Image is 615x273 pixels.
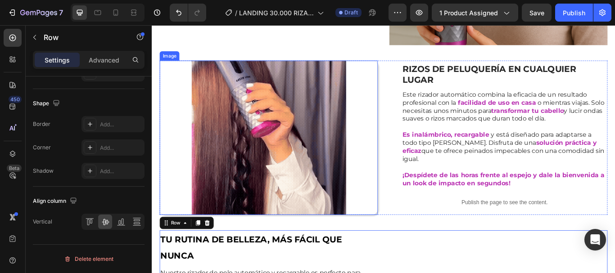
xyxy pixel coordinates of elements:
div: Row [20,227,35,235]
span: Draft [344,9,358,17]
div: Add... [100,167,142,175]
strong: RIZOS DE PELUQUERÍA EN CUALQUIER LUGAR [292,45,495,70]
p: Este rizador automático combina la eficacia de un resultado profesional con la o mientras viajas.... [292,77,530,114]
span: LANDING 30.000 RIZADOR DE PELO [239,8,314,18]
p: Advanced [89,55,119,65]
strong: ¡Despídete de las horas frente al espejo y dale la bienvenida a un look de impacto en segundos! [292,170,528,188]
p: Row [44,32,120,43]
div: Shape [33,98,62,110]
button: 7 [4,4,67,22]
strong: facilidad de uso en casa [357,86,448,95]
span: / [235,8,237,18]
div: Shadow [33,167,54,175]
p: Settings [45,55,70,65]
div: Beta [7,165,22,172]
strong: Es inalámbrico, recargable [292,124,393,132]
div: Add... [100,144,142,152]
button: 1 product assigned [432,4,518,22]
p: y está diseñado para adaptarse a todo tipo [PERSON_NAME]. Disfruta de una que te ofrece peinados ... [292,124,530,161]
strong: solución práctica y eficaz [292,133,519,151]
span: 1 product assigned [439,8,498,18]
div: Border [33,120,50,128]
div: Undo/Redo [170,4,206,22]
div: Add... [100,121,142,129]
div: Vertical [33,218,52,226]
p: 7 [59,7,63,18]
button: Save [522,4,552,22]
iframe: Design area [152,25,615,273]
strong: transformar tu cabello [396,96,480,104]
div: Publish [563,8,585,18]
button: Publish [555,4,593,22]
div: Open Intercom Messenger [584,229,606,251]
div: Corner [33,143,51,152]
img: gempages_579765324400821236-d7886370-13d2-4e65-87e4-2ff9b2ad366c.gif [46,41,226,221]
span: Save [529,9,544,17]
div: Image [11,32,30,40]
div: Align column [33,195,79,207]
div: 450 [9,96,22,103]
p: Publish the page to see the content. [291,202,531,211]
div: Delete element [64,254,113,264]
button: Delete element [33,252,145,266]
